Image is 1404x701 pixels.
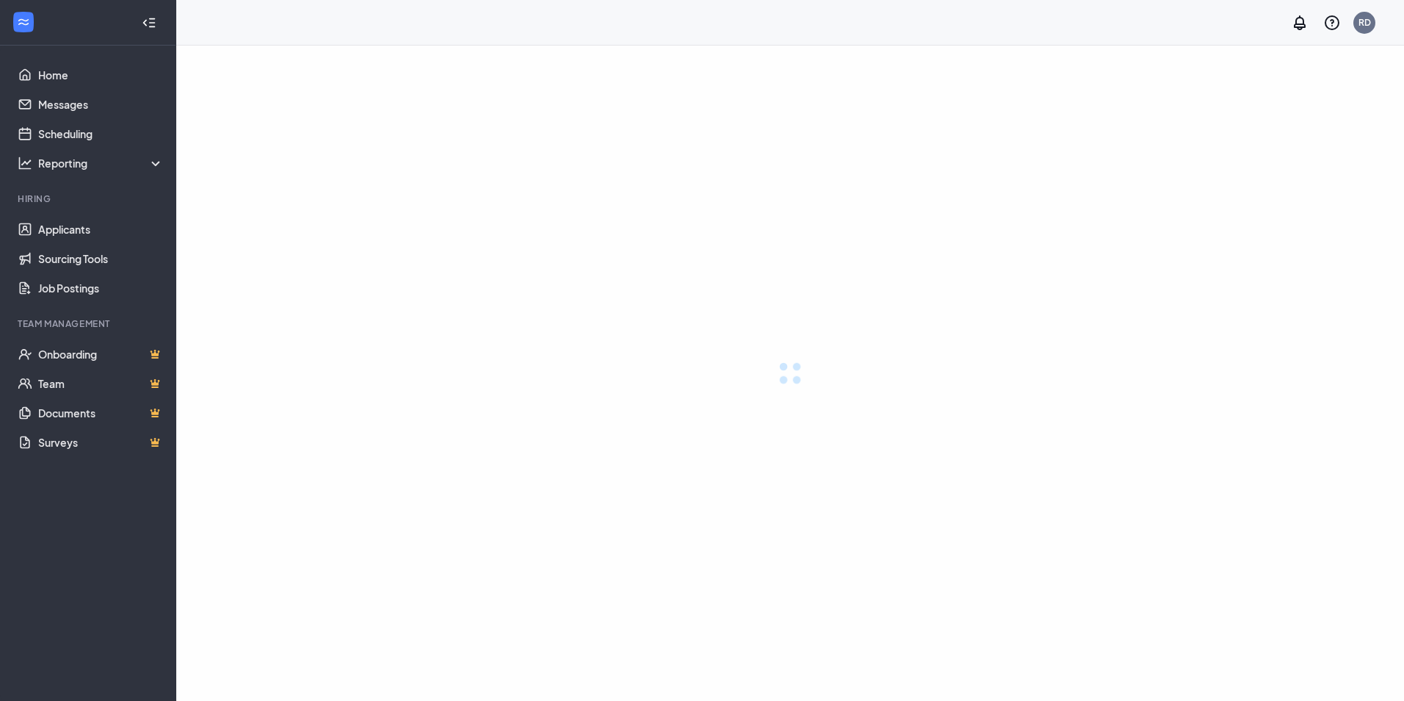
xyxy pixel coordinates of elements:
[38,60,164,90] a: Home
[38,428,164,457] a: SurveysCrown
[18,193,161,205] div: Hiring
[38,90,164,119] a: Messages
[38,244,164,273] a: Sourcing Tools
[1323,14,1341,32] svg: QuestionInfo
[38,215,164,244] a: Applicants
[38,339,164,369] a: OnboardingCrown
[1358,16,1371,29] div: RD
[18,156,32,170] svg: Analysis
[142,15,156,30] svg: Collapse
[38,156,164,170] div: Reporting
[38,119,164,148] a: Scheduling
[18,317,161,330] div: Team Management
[16,15,31,29] svg: WorkstreamLogo
[1291,14,1309,32] svg: Notifications
[38,369,164,398] a: TeamCrown
[38,398,164,428] a: DocumentsCrown
[38,273,164,303] a: Job Postings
